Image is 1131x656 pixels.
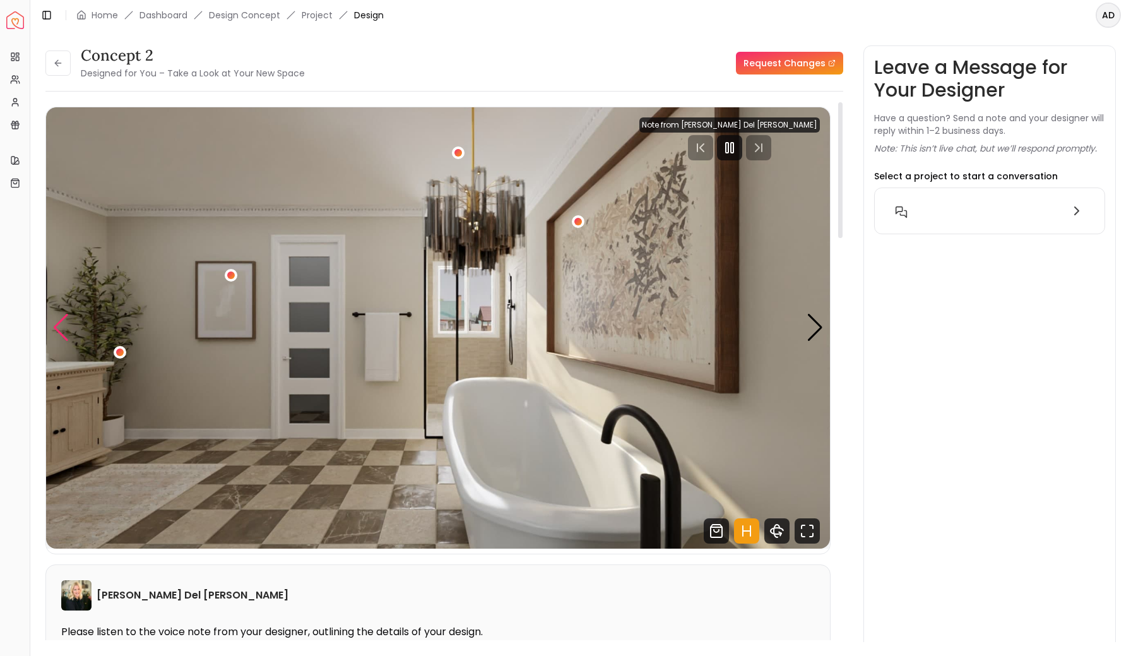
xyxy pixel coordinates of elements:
[734,518,759,544] svg: Hotspots Toggle
[46,107,830,549] div: Carousel
[61,626,815,638] p: Please listen to the voice note from your designer, outlining the details of your design.
[1096,3,1121,28] button: AD
[76,9,384,21] nav: breadcrumb
[92,9,118,21] a: Home
[81,45,305,66] h3: concept 2
[722,140,737,155] svg: Pause
[52,314,69,342] div: Previous slide
[354,9,384,21] span: Design
[6,11,24,29] img: Spacejoy Logo
[61,580,92,611] img: Tina Martin Del Campo
[139,9,187,21] a: Dashboard
[46,107,830,549] div: 4 / 5
[795,518,820,544] svg: Fullscreen
[6,11,24,29] a: Spacejoy
[874,142,1097,155] p: Note: This isn’t live chat, but we’ll respond promptly.
[46,107,830,549] img: Design Render 4
[639,117,820,133] div: Note from [PERSON_NAME] Del [PERSON_NAME]
[874,112,1105,137] p: Have a question? Send a note and your designer will reply within 1–2 business days.
[1097,4,1120,27] span: AD
[874,56,1105,102] h3: Leave a Message for Your Designer
[81,67,305,80] small: Designed for You – Take a Look at Your New Space
[764,518,790,544] svg: 360 View
[302,9,333,21] a: Project
[736,52,843,75] a: Request Changes
[97,588,288,603] h6: [PERSON_NAME] Del [PERSON_NAME]
[209,9,280,21] li: Design Concept
[874,170,1058,182] p: Select a project to start a conversation
[704,518,729,544] svg: Shop Products from this design
[807,314,824,342] div: Next slide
